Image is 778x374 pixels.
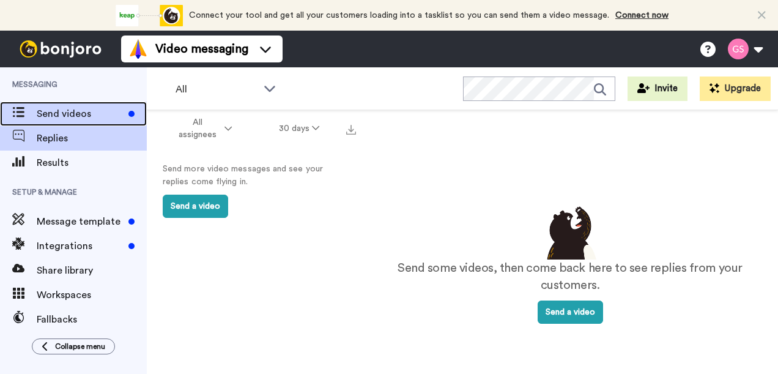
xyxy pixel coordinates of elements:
[172,116,222,141] span: All assignees
[116,5,183,26] div: animation
[176,82,257,97] span: All
[149,111,256,146] button: All assignees
[37,107,124,121] span: Send videos
[128,39,148,59] img: vm-color.svg
[55,342,105,351] span: Collapse menu
[37,263,147,278] span: Share library
[387,260,754,294] p: Send some videos, then come back here to see replies from your customers.
[32,338,115,354] button: Collapse menu
[538,301,603,324] button: Send a video
[700,77,771,101] button: Upgrade
[155,40,248,58] span: Video messaging
[37,155,147,170] span: Results
[37,131,147,146] span: Replies
[346,125,356,135] img: export.svg
[256,118,343,140] button: 30 days
[15,40,106,58] img: bj-logo-header-white.svg
[189,11,609,20] span: Connect your tool and get all your customers loading into a tasklist so you can send them a video...
[538,308,603,316] a: Send a video
[628,77,687,101] button: Invite
[615,11,669,20] a: Connect now
[37,288,147,302] span: Workspaces
[539,203,601,260] img: results-emptystates.png
[343,119,360,138] button: Export all results that match these filters now.
[163,195,228,218] button: Send a video
[37,214,124,229] span: Message template
[37,312,147,327] span: Fallbacks
[163,163,346,189] p: Send more video messages and see your replies come flying in.
[37,239,124,253] span: Integrations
